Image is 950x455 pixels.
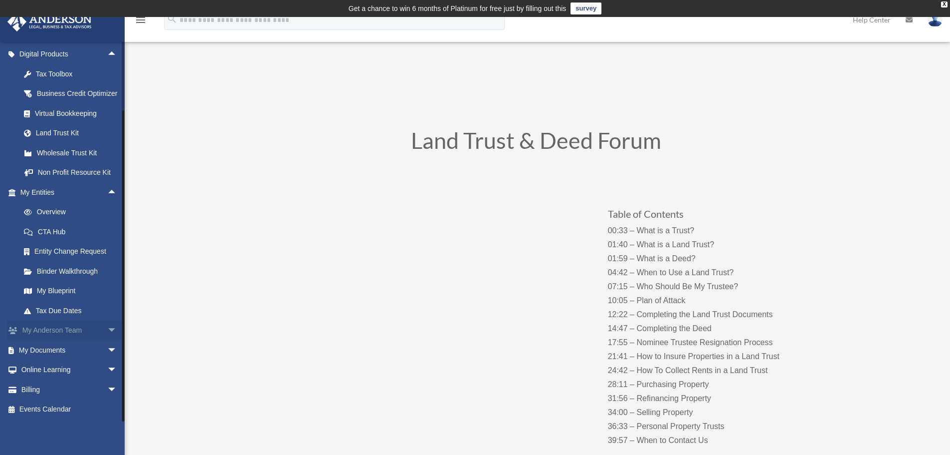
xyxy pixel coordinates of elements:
h1: Land Trust & Deed Forum [267,129,805,157]
a: Billingarrow_drop_down [7,380,132,400]
a: survey [570,2,601,14]
span: arrow_drop_down [107,321,127,341]
a: My Blueprint [14,281,132,301]
span: arrow_drop_up [107,182,127,203]
a: Business Credit Optimizer [14,84,132,104]
img: Anderson Advisors Platinum Portal [4,12,95,31]
a: Non Profit Resource Kit [14,163,132,183]
div: Wholesale Trust Kit [35,147,120,159]
span: arrow_drop_up [107,44,127,65]
a: Binder Walkthrough [14,261,132,281]
a: Events Calendar [7,400,132,420]
span: arrow_drop_down [107,380,127,400]
a: My Anderson Teamarrow_drop_down [7,321,132,341]
i: menu [135,14,147,26]
div: Tax Toolbox [35,68,120,80]
div: Business Credit Optimizer [35,87,120,100]
h3: Table of Contents [608,209,805,224]
a: Online Learningarrow_drop_down [7,360,132,380]
p: 00:33 – What is a Trust? 01:40 – What is a Land Trust? 01:59 – What is a Deed? 04:42 – When to Us... [608,224,805,448]
span: arrow_drop_down [107,340,127,361]
a: My Entitiesarrow_drop_up [7,182,132,202]
img: User Pic [928,12,943,27]
div: close [941,1,948,7]
a: Virtual Bookkeeping [14,103,132,123]
div: Get a chance to win 6 months of Platinum for free just by filling out this [349,2,567,14]
a: Digital Productsarrow_drop_up [7,44,132,64]
a: Land Trust Kit [14,123,132,143]
div: Non Profit Resource Kit [35,166,120,179]
a: menu [135,17,147,26]
i: search [167,13,178,24]
a: CTA Hub [14,222,132,242]
a: Tax Toolbox [14,64,132,84]
a: Overview [14,202,132,222]
a: Wholesale Trust Kit [14,143,132,163]
a: Tax Due Dates [14,301,132,321]
span: arrow_drop_down [107,360,127,381]
a: Entity Change Request [14,242,132,262]
div: Land Trust Kit [35,127,120,139]
div: Virtual Bookkeeping [35,107,120,120]
a: My Documentsarrow_drop_down [7,340,132,360]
